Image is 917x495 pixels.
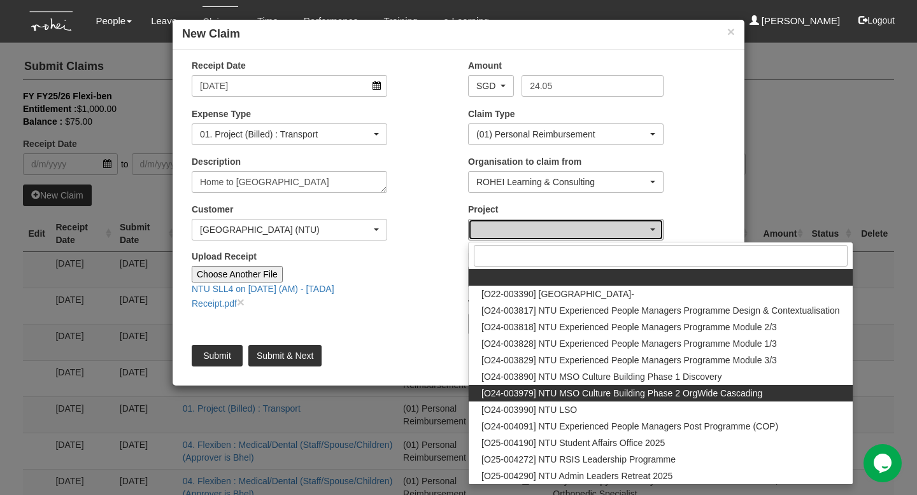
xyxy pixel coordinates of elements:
[200,223,371,236] div: [GEOGRAPHIC_DATA] (NTU)
[192,108,251,120] label: Expense Type
[192,59,246,72] label: Receipt Date
[192,345,243,366] input: Submit
[192,266,283,282] input: Choose Another File
[481,387,762,400] span: [O24-003979] NTU MSO Culture Building Phase 2 OrgWide Cascading
[182,27,240,40] b: New Claim
[476,176,648,188] div: ROHEI Learning & Consulting
[237,295,245,309] a: close
[468,75,514,97] button: SGD
[481,436,665,449] span: [O25-004190] NTU Student Affairs Office 2025
[476,80,498,92] div: SGD
[200,128,371,141] div: 01. Project (Billed) : Transport
[192,250,257,263] label: Upload Receipt
[192,75,387,97] input: d/m/yyyy
[864,444,904,482] iframe: chat widget
[474,245,848,267] input: Search
[481,420,778,433] span: [O24-004091] NTU Experienced People Managers Post Programme (COP)
[468,108,515,120] label: Claim Type
[481,403,577,416] span: [O24-003990] NTU LSO
[476,128,648,141] div: (01) Personal Reimbursement
[248,345,322,366] input: Submit & Next
[468,59,502,72] label: Amount
[481,288,634,300] span: [O22-003390] [GEOGRAPHIC_DATA]-
[481,370,722,383] span: [O24-003890] NTU MSO Culture Building Phase 1 Discovery
[727,25,735,38] button: ×
[468,171,664,193] button: ROHEI Learning & Consulting
[192,284,334,309] a: NTU SLL4 on [DATE] (AM) - [TADA] Receipt.pdf
[468,123,664,145] button: (01) Personal Reimbursement
[192,219,387,241] button: Nanyang Technological University (NTU)
[192,203,233,216] label: Customer
[468,155,581,168] label: Organisation to claim from
[481,304,840,317] span: [O24-003817] NTU Experienced People Managers Programme Design & Contextualisation
[481,321,777,333] span: [O24-003818] NTU Experienced People Managers Programme Module 2/3
[468,203,498,216] label: Project
[192,155,241,168] label: Description
[192,123,387,145] button: 01. Project (Billed) : Transport
[481,337,777,350] span: [O24-003828] NTU Experienced People Managers Programme Module 1/3
[481,470,672,482] span: [O25-004290] NTU Admin Leaders Retreat 2025
[481,354,777,366] span: [O24-003829] NTU Experienced People Managers Programme Module 3/3
[481,453,676,466] span: [O25-004272] NTU RSIS Leadership Programme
